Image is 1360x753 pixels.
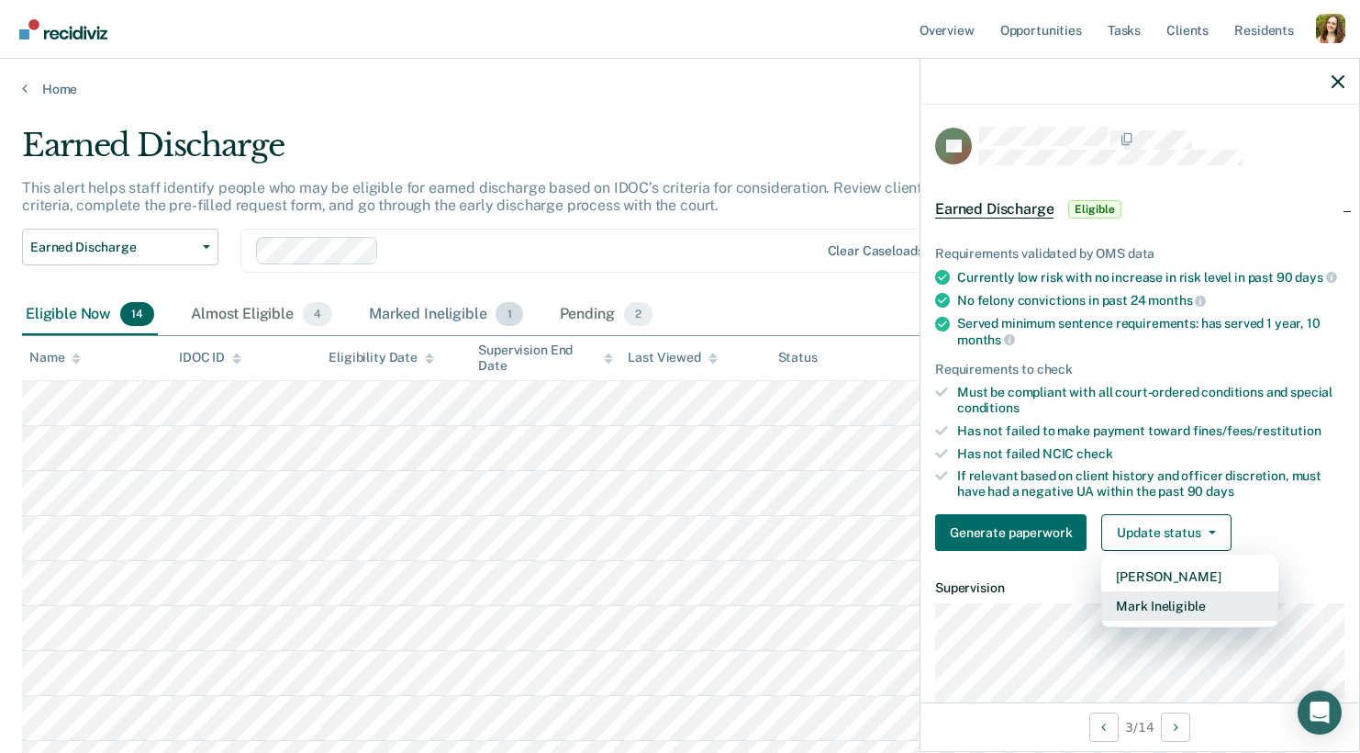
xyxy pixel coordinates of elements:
[935,246,1344,262] div: Requirements validated by OMS data
[1148,293,1206,308] span: months
[496,302,522,326] span: 1
[30,240,195,255] span: Earned Discharge
[624,302,652,326] span: 2
[628,350,717,365] div: Last Viewed
[957,292,1344,309] div: No felony convictions in past 24
[957,400,1020,415] span: conditions
[1076,446,1112,461] span: check
[22,295,158,335] div: Eligible Now
[365,295,527,335] div: Marked Ineligible
[1295,270,1336,285] span: days
[120,302,154,326] span: 14
[935,514,1094,551] a: Navigate to form link
[957,316,1344,347] div: Served minimum sentence requirements: has served 1 year, 10
[1101,514,1231,551] button: Update status
[957,423,1344,439] div: Has not failed to make payment toward
[303,302,332,326] span: 4
[957,385,1344,416] div: Must be compliant with all court-ordered conditions and special
[1193,423,1321,438] span: fines/fees/restitution
[920,180,1359,239] div: Earned DischargeEligible
[935,514,1087,551] button: Generate paperwork
[920,702,1359,751] div: 3 / 14
[778,350,818,365] div: Status
[1101,562,1278,591] button: [PERSON_NAME]
[957,332,1015,347] span: months
[329,350,434,365] div: Eligibility Date
[1206,484,1233,499] span: days
[22,81,1338,97] a: Home
[935,580,1344,596] dt: Supervision
[957,446,1344,462] div: Has not failed NCIC
[556,295,656,335] div: Pending
[19,19,107,39] img: Recidiviz
[1068,200,1120,219] span: Eligible
[935,200,1053,219] span: Earned Discharge
[1316,14,1345,43] button: Profile dropdown button
[957,468,1344,500] div: If relevant based on client history and officer discretion, must have had a negative UA within th...
[935,362,1344,377] div: Requirements to check
[1298,691,1342,735] div: Open Intercom Messenger
[1101,591,1278,621] button: Mark Ineligible
[1089,713,1119,742] button: Previous Opportunity
[187,295,336,335] div: Almost Eligible
[179,350,241,365] div: IDOC ID
[957,269,1344,286] div: Currently low risk with no increase in risk level in past 90
[1161,713,1190,742] button: Next Opportunity
[828,243,924,259] div: Clear caseloads
[22,179,1023,214] p: This alert helps staff identify people who may be eligible for earned discharge based on IDOC’s c...
[478,343,613,374] div: Supervision End Date
[22,127,1042,179] div: Earned Discharge
[29,350,81,365] div: Name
